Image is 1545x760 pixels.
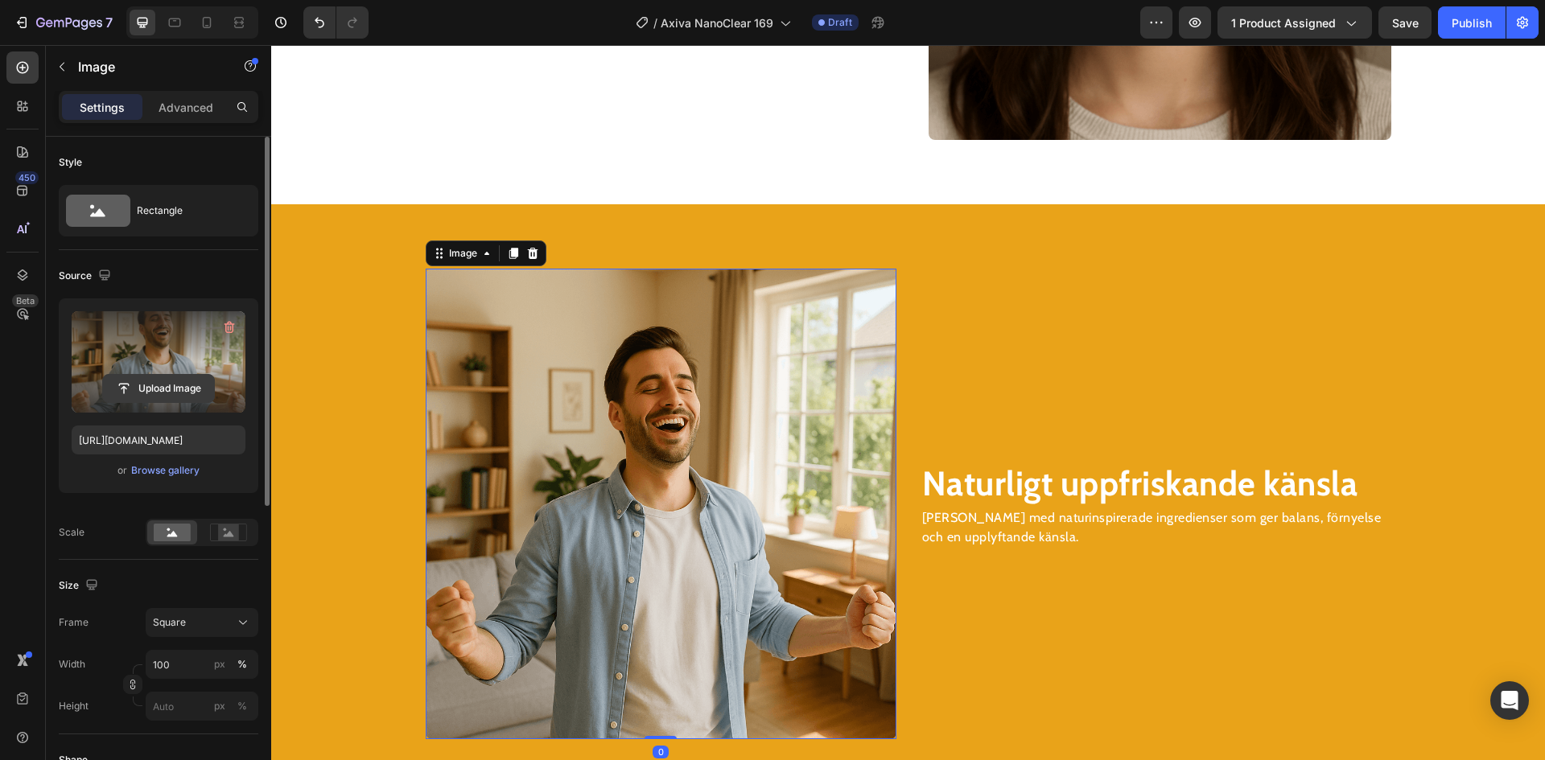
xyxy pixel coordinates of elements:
iframe: Design area [271,45,1545,760]
span: Save [1392,16,1419,30]
strong: Naturligt uppfriskande känsla [651,417,1087,459]
div: 0 [381,700,398,713]
div: Size [59,575,101,597]
div: % [237,699,247,713]
button: Browse gallery [130,462,200,479]
span: or [117,461,127,480]
div: Rectangle [137,192,235,229]
div: Style [59,155,82,170]
span: / [653,14,657,31]
input: px% [146,650,258,679]
label: Height [59,699,89,713]
div: Open Intercom Messenger [1490,681,1529,720]
span: Draft [828,15,852,30]
label: Width [59,657,85,672]
input: px% [146,692,258,721]
p: [PERSON_NAME] med naturinspirerade ingredienser som ger balans, förnyelse och en upplyftande känsla. [651,463,1119,502]
div: px [214,699,225,713]
button: Save [1378,6,1432,39]
button: px [233,696,252,716]
p: Image [78,57,215,76]
button: px [233,655,252,674]
span: 1 product assigned [1231,14,1336,31]
p: Settings [80,99,125,116]
button: Upload Image [102,374,215,403]
div: Image [175,201,209,216]
button: 1 product assigned [1217,6,1372,39]
div: Source [59,265,114,287]
label: Frame [59,615,89,630]
button: % [210,696,229,716]
div: Beta [12,294,39,307]
span: Axiva NanoClear 169 [661,14,773,31]
p: 7 [105,13,113,32]
div: % [237,657,247,672]
button: 7 [6,6,120,39]
p: Advanced [159,99,213,116]
input: https://example.com/image.jpg [72,425,245,454]
div: px [214,657,225,672]
img: 543654365446.png [154,224,625,694]
div: Scale [59,525,84,540]
button: Publish [1438,6,1506,39]
button: % [210,655,229,674]
div: Undo/Redo [303,6,369,39]
span: Square [153,615,186,630]
div: 450 [15,171,39,184]
div: Browse gallery [131,463,200,478]
button: Square [146,608,258,637]
div: Publish [1452,14,1492,31]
